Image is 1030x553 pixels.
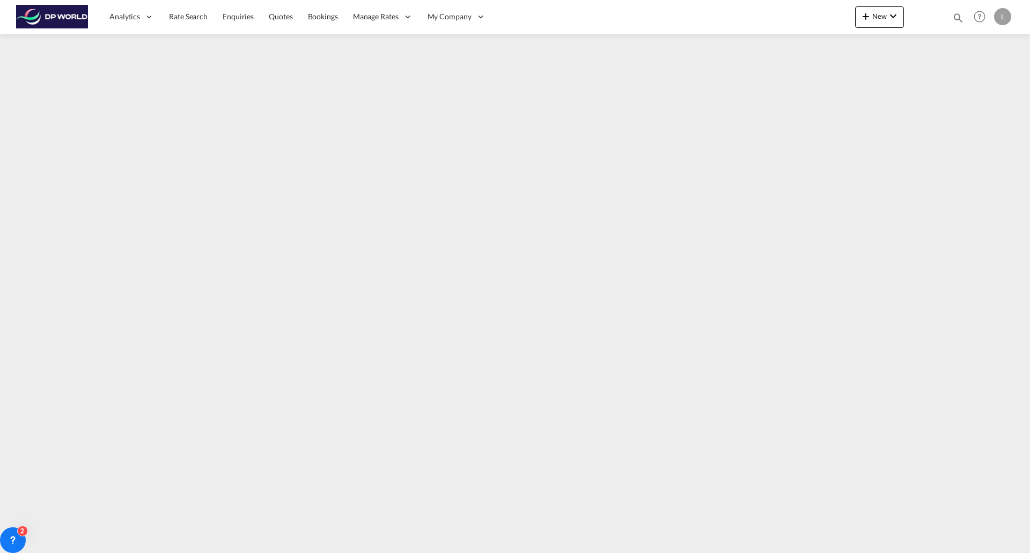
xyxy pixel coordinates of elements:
span: New [859,12,900,20]
span: Quotes [269,12,292,21]
span: My Company [428,11,472,22]
md-icon: icon-plus 400-fg [859,10,872,23]
img: c08ca190194411f088ed0f3ba295208c.png [16,5,89,29]
div: L [994,8,1011,25]
div: icon-magnify [952,12,964,28]
span: Analytics [109,11,140,22]
md-icon: icon-magnify [952,12,964,24]
div: Help [970,8,994,27]
span: Help [970,8,989,26]
span: Manage Rates [353,11,399,22]
span: Rate Search [169,12,208,21]
md-icon: icon-chevron-down [887,10,900,23]
span: Bookings [308,12,338,21]
span: Enquiries [223,12,254,21]
button: icon-plus 400-fgNewicon-chevron-down [855,6,904,28]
